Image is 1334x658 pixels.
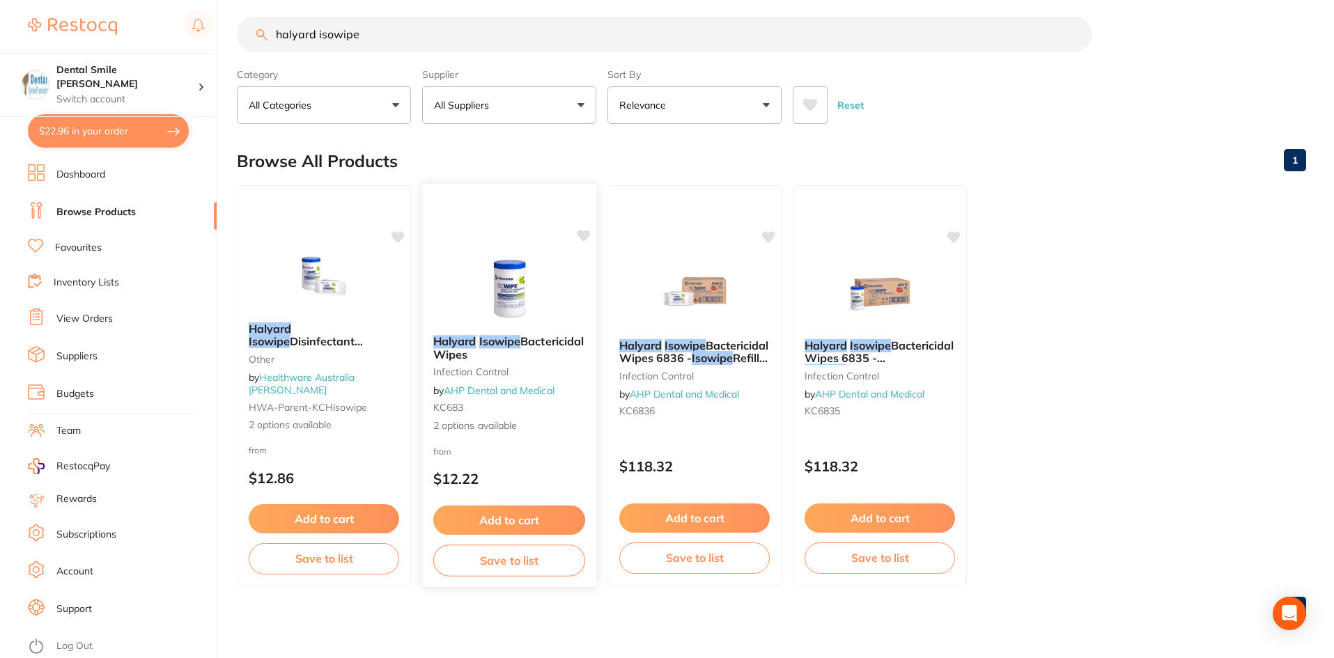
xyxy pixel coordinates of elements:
small: infection control [433,366,585,377]
span: from [433,446,451,456]
a: Favourites [55,241,102,255]
a: Budgets [56,387,94,401]
a: Rewards [56,492,97,506]
a: 1 [1284,146,1306,174]
span: HWA-parent-KCHisowipe [249,401,367,414]
p: $118.32 [805,458,955,474]
img: Dental Smile Frankston [22,71,49,98]
em: Isowipe [850,338,891,352]
span: 2 options available [249,418,399,432]
img: Halyard Isowipe Disinfectant Bactericidal Wipes [279,242,369,311]
a: View Orders [56,312,113,326]
button: Add to cart [433,506,585,535]
em: Isowipe [805,364,846,378]
em: Isowipe [249,334,290,348]
span: RestocqPay [56,460,110,473]
img: RestocqPay [28,458,45,474]
img: Halyard Isowipe Bactericidal Wipes 6835 - Isowipe Canister, 1 carton (12 x cannisters) [835,258,925,328]
a: Suppliers [56,350,98,363]
span: KC683 [433,401,463,414]
span: Bactericidal Wipes 6836 - [619,338,768,365]
button: Add to cart [619,503,770,533]
button: Log Out [28,636,212,658]
em: Halyard [805,338,847,352]
span: by [805,388,924,400]
b: Halyard Isowipe Bactericidal Wipes [433,335,585,361]
label: Supplier [422,68,596,81]
button: Add to cart [249,504,399,533]
a: Account [56,565,93,579]
h4: Dental Smile Frankston [56,63,198,91]
button: Save to list [619,542,770,573]
button: All Categories [237,86,411,124]
b: Halyard Isowipe Bactericidal Wipes 6836 - Isowipe Refill Pack, 1 carton (12 x refill packs) [619,339,770,365]
span: Canister, 1 carton (12 x cannisters) [805,364,940,391]
input: Search Products [237,17,1092,52]
span: Bactericidal Wipes [433,334,584,361]
p: $12.86 [249,470,399,486]
p: Relevance [619,98,672,112]
a: AHP Dental and Medical [444,384,554,396]
em: Halyard [249,322,291,336]
span: Disinfectant Bactericidal Wipes [249,334,363,361]
em: Isowipe [479,334,521,348]
button: Relevance [607,86,782,124]
span: by [433,384,554,396]
small: infection control [619,370,770,382]
a: Subscriptions [56,528,116,542]
a: Log Out [56,639,93,653]
span: 2 options available [433,418,585,432]
div: Open Intercom Messenger [1273,597,1306,630]
b: Halyard Isowipe Bactericidal Wipes 6835 - Isowipe Canister, 1 carton (12 x cannisters) [805,339,955,365]
span: KC6835 [805,405,840,417]
a: Team [56,424,81,438]
button: Save to list [249,543,399,574]
p: $118.32 [619,458,770,474]
label: Category [237,68,411,81]
button: Add to cart [805,503,955,533]
a: AHP Dental and Medical [630,388,739,400]
p: All Suppliers [434,98,495,112]
a: Healthware Australia [PERSON_NAME] [249,371,355,396]
em: Halyard [433,334,476,348]
h2: Browse All Products [237,152,398,171]
a: RestocqPay [28,458,110,474]
span: by [619,388,739,400]
img: Halyard Isowipe Bactericidal Wipes 6836 - Isowipe Refill Pack, 1 carton (12 x refill packs) [649,258,740,328]
a: Browse Products [56,205,136,219]
button: $22.96 in your order [28,114,189,148]
b: Halyard Isowipe Disinfectant Bactericidal Wipes [249,322,399,348]
a: Support [56,602,92,616]
img: Halyard Isowipe Bactericidal Wipes [463,253,554,324]
em: Halyard [619,338,662,352]
em: Isowipe [692,351,733,365]
a: Inventory Lists [54,276,119,290]
em: Isowipe [665,338,706,352]
a: Restocq Logo [28,10,117,42]
span: Bactericidal Wipes 6835 - [805,338,954,365]
span: by [249,371,355,396]
button: All Suppliers [422,86,596,124]
a: Dashboard [56,168,105,182]
button: Save to list [805,542,955,573]
p: $12.22 [433,471,585,487]
small: infection control [805,370,955,382]
p: Switch account [56,93,198,107]
label: Sort By [607,68,782,81]
a: AHP Dental and Medical [815,388,924,400]
button: Reset [833,86,868,124]
span: KC6836 [619,405,655,417]
span: from [249,445,267,455]
small: other [249,354,399,365]
button: Save to list [433,545,585,576]
a: 1 [1284,594,1306,622]
img: Restocq Logo [28,18,117,35]
p: All Categories [249,98,317,112]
